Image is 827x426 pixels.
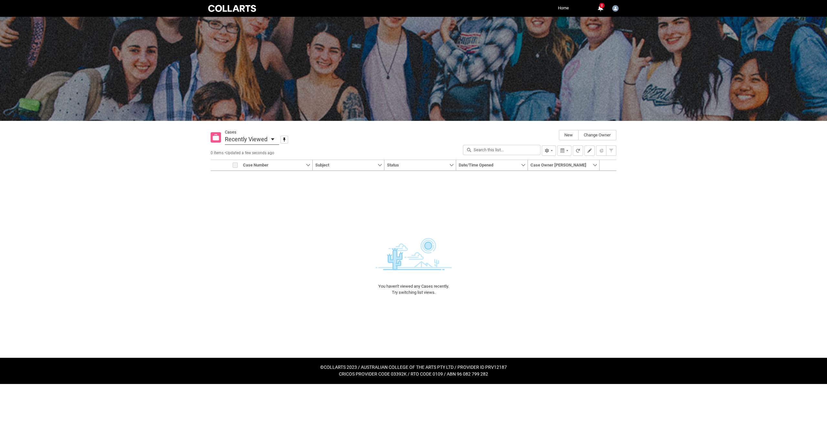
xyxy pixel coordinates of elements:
[611,3,620,13] button: User Profile Elliot.Folvig
[584,145,595,156] lightning-helptext: Edit List
[211,151,226,155] span: Recently Viewed
[542,145,556,156] button: List View Controls
[269,135,277,143] button: Select a List View: Cases
[240,160,306,170] a: Case Number
[564,130,573,140] div: New
[280,136,288,144] button: This list is pinned.
[392,290,435,295] span: Try switching list views.
[456,160,521,170] a: Date/Time Opened
[378,283,449,288] span: You haven't viewed any Cases recently.
[573,145,583,156] button: Refresh
[596,5,604,12] button: 2
[225,130,239,134] h1: Cases
[279,136,288,144] lst-list-view-manager-pin-button: Recently Viewed
[557,145,571,156] button: Select list display
[226,151,274,155] span: Updated a few seconds ago
[559,130,578,140] a: New
[556,3,571,13] a: Home
[612,5,619,12] img: Elliot.Folvig
[384,160,449,170] a: Status
[528,160,592,170] a: Case Owner [PERSON_NAME]
[211,125,616,354] div: Recently Viewed|Cases|List View
[313,160,377,170] a: Subject
[579,130,616,140] a: Change Owner
[463,145,540,155] input: Search this list...
[584,130,611,140] div: Change Owner
[599,3,604,8] span: 2
[225,134,267,144] span: Recently Viewed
